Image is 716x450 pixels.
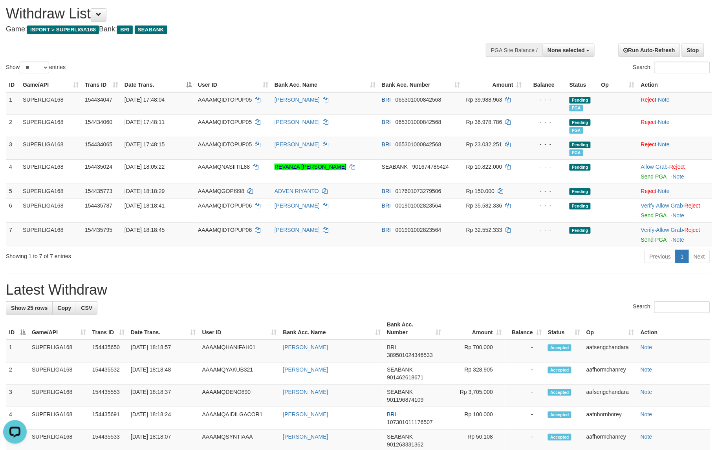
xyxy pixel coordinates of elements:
[29,340,89,363] td: SUPERLIGA168
[387,352,433,358] span: Copy 389501024346533 to clipboard
[654,62,710,73] input: Search:
[641,173,667,180] a: Send PGA
[6,340,29,363] td: 1
[198,227,252,233] span: AAAAMQIDTOPUP06
[199,340,280,363] td: AAAAMQHANIFAH01
[20,198,82,222] td: SUPERLIGA168
[619,44,680,57] a: Run Auto-Refresh
[444,317,505,340] th: Amount: activate to sort column ascending
[528,118,563,126] div: - - -
[29,363,89,385] td: SUPERLIGA168
[195,78,271,92] th: User ID: activate to sort column ascending
[20,115,82,137] td: SUPERLIGA168
[271,78,379,92] th: Bank Acc. Name: activate to sort column ascending
[117,26,132,34] span: BRI
[20,92,82,115] td: SUPERLIGA168
[583,407,637,430] td: aafnhornborey
[387,434,413,440] span: SEABANK
[6,363,29,385] td: 2
[198,141,252,148] span: AAAAMQIDTOPUP05
[198,119,252,125] span: AAAAMQIDTOPUP05
[444,340,505,363] td: Rp 700,000
[135,26,167,34] span: SEABANK
[685,202,700,209] a: Reject
[29,385,89,407] td: SUPERLIGA168
[645,250,676,263] a: Previous
[6,137,20,159] td: 3
[125,119,165,125] span: [DATE] 17:48:11
[548,344,571,351] span: Accepted
[466,141,502,148] span: Rp 23.032.251
[570,127,583,134] span: Marked by aafmaster
[396,97,441,103] span: Copy 065301000842568 to clipboard
[382,202,391,209] span: BRI
[673,212,685,219] a: Note
[641,344,652,350] a: Note
[387,411,396,417] span: BRI
[6,6,469,22] h1: Withdraw List
[20,159,82,184] td: SUPERLIGA168
[275,97,320,103] a: [PERSON_NAME]
[6,301,53,315] a: Show 25 rows
[6,317,29,340] th: ID: activate to sort column descending
[387,374,423,381] span: Copy 901462618671 to clipboard
[570,164,591,171] span: Pending
[382,119,391,125] span: BRI
[20,222,82,247] td: SUPERLIGA168
[275,119,320,125] a: [PERSON_NAME]
[199,385,280,407] td: AAAAMQDENO890
[89,317,128,340] th: Trans ID: activate to sort column ascending
[658,97,670,103] a: Note
[3,3,27,27] button: Open LiveChat chat widget
[658,119,670,125] a: Note
[125,141,165,148] span: [DATE] 17:48:15
[128,363,199,385] td: [DATE] 18:18:48
[656,202,683,209] a: Allow Grab
[283,434,328,440] a: [PERSON_NAME]
[85,119,112,125] span: 154434060
[6,385,29,407] td: 3
[641,389,652,395] a: Note
[638,78,712,92] th: Action
[76,301,97,315] a: CSV
[654,301,710,313] input: Search:
[382,164,408,170] span: SEABANK
[466,97,502,103] span: Rp 39.988.963
[685,227,700,233] a: Reject
[638,184,712,198] td: ·
[20,137,82,159] td: SUPERLIGA168
[396,202,441,209] span: Copy 001901002823564 to clipboard
[125,188,165,194] span: [DATE] 18:18:29
[29,407,89,430] td: SUPERLIGA168
[125,164,165,170] span: [DATE] 18:05:22
[548,434,571,441] span: Accepted
[85,141,112,148] span: 154434065
[384,317,444,340] th: Bank Acc. Number: activate to sort column ascending
[198,97,252,103] span: AAAAMQIDTOPUP05
[570,119,591,126] span: Pending
[275,188,319,194] a: ADVEN RIYANTO
[85,97,112,103] span: 154434047
[444,407,505,430] td: Rp 100,000
[641,97,657,103] a: Reject
[6,407,29,430] td: 4
[570,188,591,195] span: Pending
[505,317,545,340] th: Balance: activate to sort column ascending
[387,389,413,395] span: SEABANK
[641,411,652,417] a: Note
[548,389,571,396] span: Accepted
[466,227,502,233] span: Rp 32.552.333
[125,227,165,233] span: [DATE] 18:18:45
[570,227,591,234] span: Pending
[528,202,563,210] div: - - -
[638,198,712,222] td: · ·
[20,62,49,73] select: Showentries
[85,202,112,209] span: 154435787
[27,26,99,34] span: ISPORT > SUPERLIGA168
[570,203,591,210] span: Pending
[656,227,685,233] span: ·
[570,149,583,156] span: Marked by aafmaster
[82,78,121,92] th: Trans ID: activate to sort column ascending
[128,385,199,407] td: [DATE] 18:18:37
[641,164,668,170] a: Allow Grab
